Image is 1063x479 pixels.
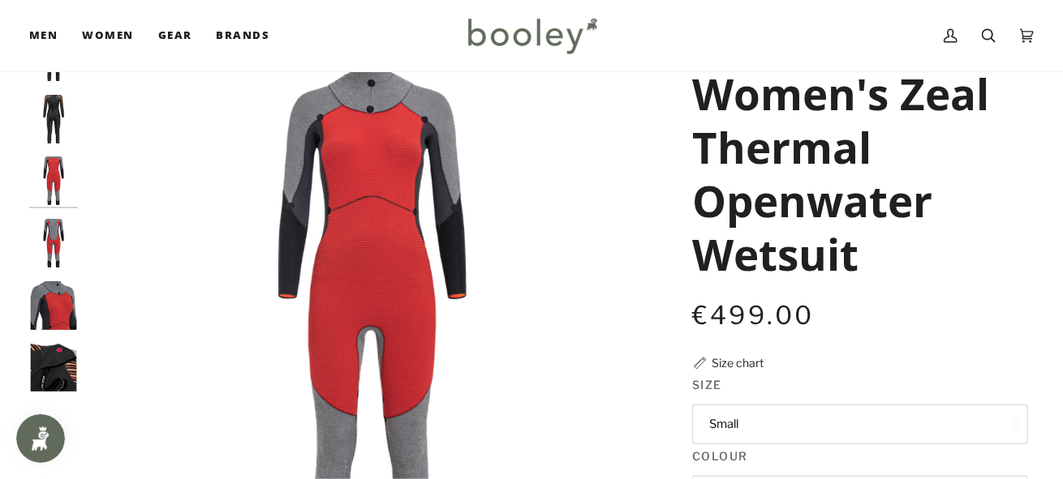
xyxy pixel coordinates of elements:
[29,95,78,143] img: Orca Women's Zeal Thermal Openwater Wetsuit Black - Booley Galway
[82,28,133,44] span: Women
[692,376,722,393] span: Size
[29,343,78,391] img: Orca Women's Zeal Thermal Openwater Wetsuit Black - Booley Galway
[158,28,192,44] span: Gear
[461,12,603,59] img: Booley
[29,281,78,330] img: Orca Women's Zeal Thermal Openwater Wetsuit Black - Booley Galway
[16,414,65,463] iframe: Button to open loyalty program pop-up
[712,354,764,371] div: Size chart
[29,28,58,44] span: Men
[692,66,1016,281] h1: Women's Zeal Thermal Openwater Wetsuit
[692,447,748,464] span: Colour
[692,300,815,331] span: €499.00
[216,28,269,44] span: Brands
[692,404,1028,444] button: Small
[29,156,78,205] img: Orca Women's Zeal Thermal Openwater Wetsuit Black - Booley Galway
[29,219,78,267] img: Orca Women's Zeal Thermal Openwater Wetsuit Black - Booley Galway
